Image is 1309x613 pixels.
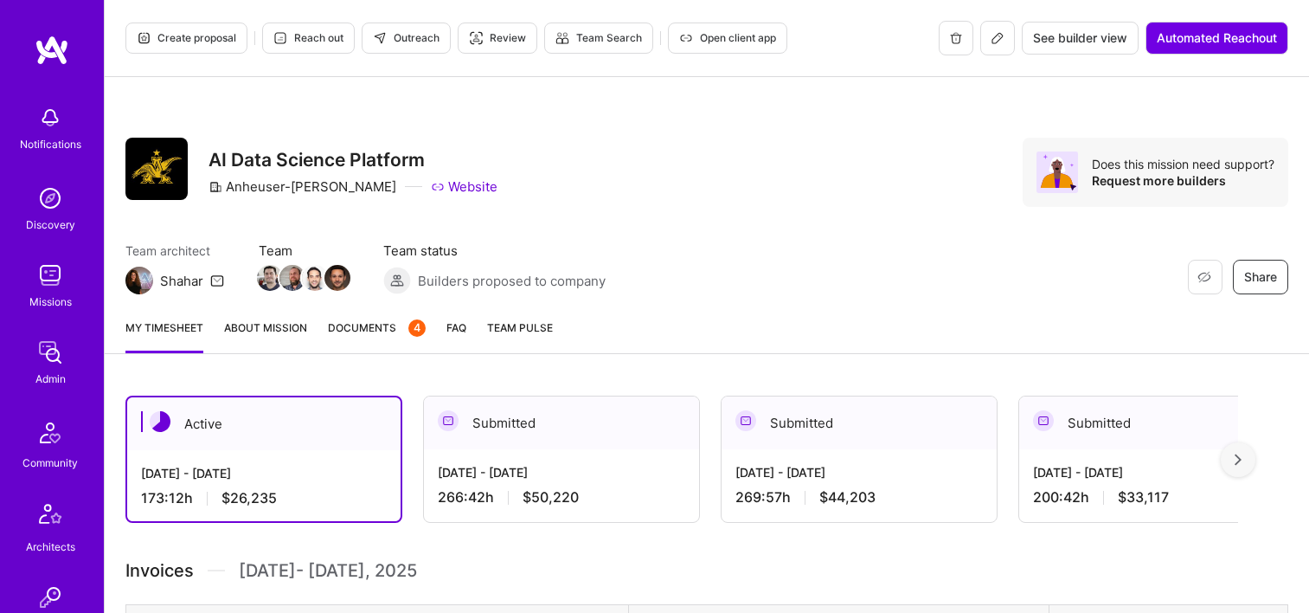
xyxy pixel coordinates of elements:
[438,410,459,431] img: Submitted
[127,397,401,450] div: Active
[137,30,236,46] span: Create proposal
[281,263,304,293] a: Team Member Avatar
[35,35,69,66] img: logo
[1244,268,1277,286] span: Share
[259,242,349,260] span: Team
[668,23,787,54] button: Open client app
[819,488,876,507] span: $44,203
[150,411,170,432] img: Active
[22,454,78,472] div: Community
[35,370,66,388] div: Admin
[735,410,756,431] img: Submitted
[735,463,983,481] div: [DATE] - [DATE]
[324,265,350,291] img: Team Member Avatar
[33,335,67,370] img: admin teamwork
[257,265,283,291] img: Team Member Avatar
[209,180,222,194] i: icon CompanyGray
[544,23,653,54] button: Team Search
[1036,152,1078,193] img: Avatar
[1197,270,1211,284] i: icon EyeClosed
[438,463,685,481] div: [DATE] - [DATE]
[26,216,75,234] div: Discovery
[302,265,328,291] img: Team Member Avatar
[555,30,642,46] span: Team Search
[262,23,355,54] button: Reach out
[125,23,247,54] button: Create proposal
[1092,172,1274,189] div: Request more builders
[424,397,699,449] div: Submitted
[469,31,483,45] i: icon Targeter
[239,558,417,584] span: [DATE] - [DATE] , 2025
[125,138,188,200] img: Company Logo
[1233,260,1288,294] button: Share
[279,265,305,291] img: Team Member Avatar
[273,30,343,46] span: Reach out
[362,23,451,54] button: Outreach
[29,412,71,454] img: Community
[304,263,326,293] a: Team Member Avatar
[33,258,67,293] img: teamwork
[125,267,153,294] img: Team Architect
[209,149,497,171] h3: AI Data Science Platform
[29,496,71,538] img: Architects
[1019,397,1294,449] div: Submitted
[373,30,440,46] span: Outreach
[33,100,67,135] img: bell
[383,242,606,260] span: Team status
[1033,488,1280,507] div: 200:42 h
[431,177,497,196] a: Website
[125,319,203,353] a: My timesheet
[487,319,553,353] a: Team Pulse
[383,267,411,294] img: Builders proposed to company
[209,177,396,196] div: Anheuser-[PERSON_NAME]
[1033,463,1280,481] div: [DATE] - [DATE]
[487,321,553,334] span: Team Pulse
[137,31,151,45] i: icon Proposal
[141,489,387,507] div: 173:12 h
[221,489,277,507] span: $26,235
[1235,454,1242,466] img: right
[125,558,194,584] span: Invoices
[438,488,685,507] div: 266:42 h
[1157,29,1277,47] span: Automated Reachout
[33,181,67,216] img: discovery
[20,135,81,153] div: Notifications
[160,272,203,290] div: Shahar
[208,558,225,584] img: Divider
[1118,488,1169,507] span: $33,117
[141,464,387,482] div: [DATE] - [DATE]
[259,263,281,293] a: Team Member Avatar
[1033,410,1054,431] img: Submitted
[469,30,526,46] span: Review
[1022,22,1139,55] button: See builder view
[26,538,75,556] div: Architects
[679,30,776,46] span: Open client app
[735,488,983,507] div: 269:57 h
[418,272,606,290] span: Builders proposed to company
[1092,156,1274,172] div: Does this mission need support?
[224,319,307,353] a: About Mission
[408,319,426,337] div: 4
[210,274,224,287] i: icon Mail
[326,263,349,293] a: Team Member Avatar
[1145,22,1288,55] button: Automated Reachout
[722,397,997,449] div: Submitted
[446,319,466,353] a: FAQ
[29,293,72,311] div: Missions
[328,319,426,353] a: Documents4
[328,319,426,337] span: Documents
[1033,29,1127,47] span: See builder view
[523,488,579,507] span: $50,220
[125,242,224,260] span: Team architect
[458,23,537,54] button: Review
